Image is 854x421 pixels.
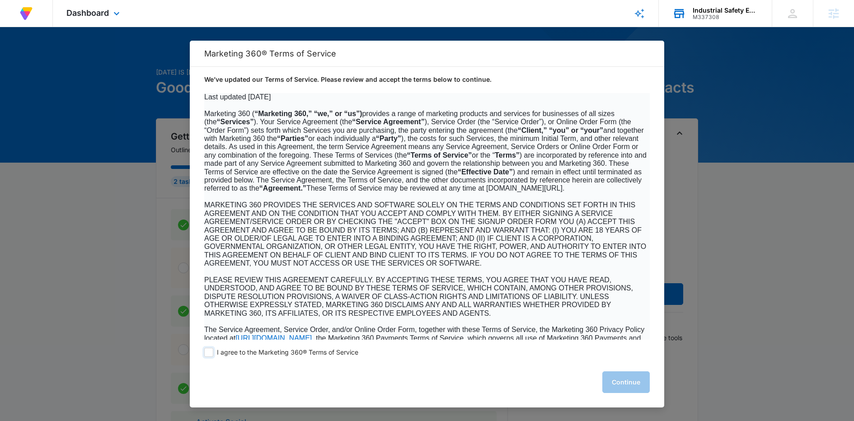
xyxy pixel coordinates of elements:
span: , the Marketing 360 Payments Terms of Service, which governs all use of Marketing 360 Payments an... [204,334,641,350]
span: Last updated [DATE] [204,93,271,101]
h2: Marketing 360® Terms of Service [204,49,650,58]
p: We’ve updated our Terms of Service. Please review and accept the terms below to continue. [204,75,650,84]
button: Continue [602,371,650,393]
img: Volusion [18,5,34,22]
span: The Service Agreement, Service Order, and/or Online Order Form, together with these Terms of Serv... [204,326,644,341]
span: MARKETING 360 PROVIDES THE SERVICES AND SOFTWARE SOLELY ON THE TERMS AND CONDITIONS SET FORTH IN ... [204,201,646,267]
b: “Client,” “you” or “your” [518,126,603,134]
span: Marketing 360 ( provides a range of marketing products and services for businesses of all sizes (... [204,110,647,192]
b: “Party” [376,135,401,142]
a: [URL][DOMAIN_NAME] [235,335,312,342]
span: PLEASE REVIEW THIS AGREEMENT CAREFULLY. BY ACCEPTING THESE TERMS, YOU AGREE THAT YOU HAVE READ, U... [204,276,633,317]
span: [URL][DOMAIN_NAME] [235,334,312,342]
b: “Marketing 360,” “we,” or “us”) [254,110,362,117]
span: Dashboard [66,8,109,18]
div: account name [693,7,759,14]
b: “Effective Date” [458,168,513,176]
b: “Service Agreement” [352,118,424,126]
b: “Agreement.” [259,184,306,192]
span: I agree to the Marketing 360® Terms of Service [217,348,358,357]
b: “Parties” [277,135,308,142]
b: “Services” [217,118,254,126]
b: Terms” [495,151,520,159]
b: “Terms of Service” [407,151,472,159]
div: account id [693,14,759,20]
